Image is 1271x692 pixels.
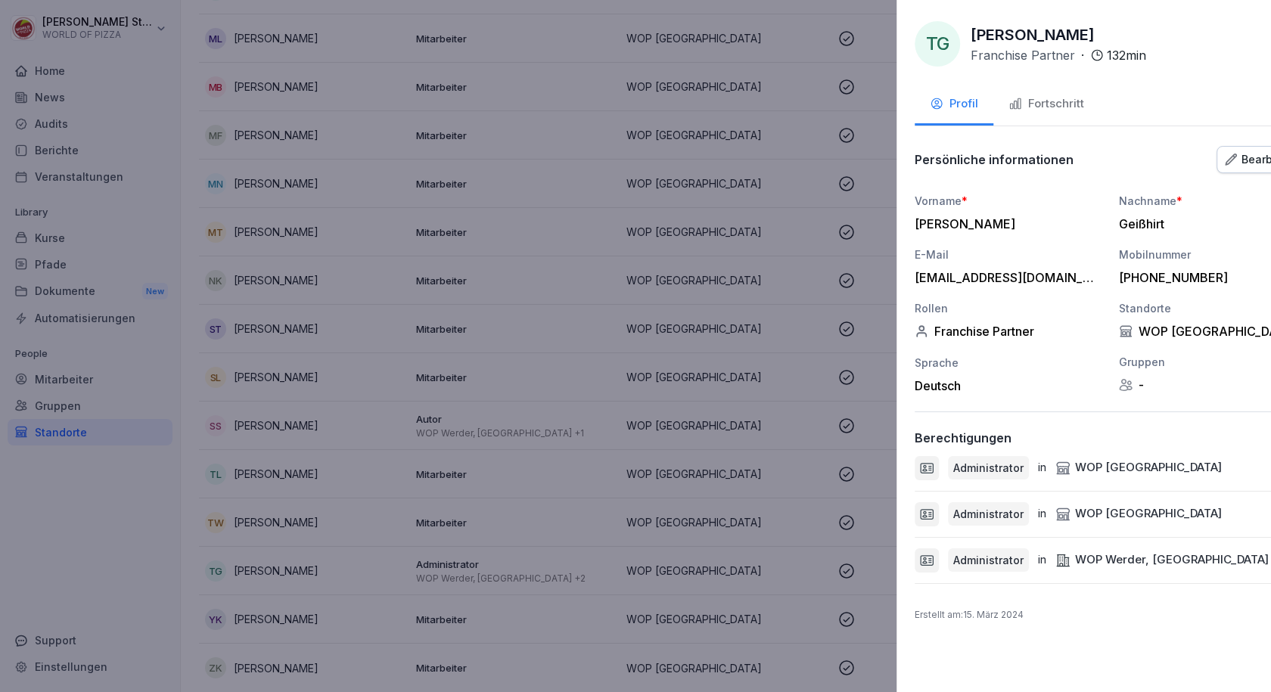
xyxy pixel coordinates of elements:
[915,85,993,126] button: Profil
[971,46,1075,64] p: Franchise Partner
[915,378,1104,393] div: Deutsch
[915,430,1012,445] p: Berechtigungen
[1055,505,1222,523] div: WOP [GEOGRAPHIC_DATA]
[915,216,1096,231] div: [PERSON_NAME]
[1055,459,1222,476] div: WOP [GEOGRAPHIC_DATA]
[1055,551,1269,569] div: WOP Werder, [GEOGRAPHIC_DATA]
[915,247,1104,262] div: E-Mail
[1038,459,1046,476] p: in
[915,152,1074,167] p: Persönliche informationen
[930,95,978,113] div: Profil
[915,300,1104,316] div: Rollen
[915,324,1104,339] div: Franchise Partner
[1038,505,1046,523] p: in
[915,193,1104,209] div: Vorname
[971,23,1095,46] p: [PERSON_NAME]
[915,270,1096,285] div: [EMAIL_ADDRESS][DOMAIN_NAME]
[953,552,1024,568] p: Administrator
[971,46,1146,64] div: ·
[915,21,960,67] div: TG
[915,355,1104,371] div: Sprache
[1107,46,1146,64] p: 132 min
[953,506,1024,522] p: Administrator
[1038,551,1046,569] p: in
[993,85,1099,126] button: Fortschritt
[953,460,1024,476] p: Administrator
[1008,95,1084,113] div: Fortschritt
